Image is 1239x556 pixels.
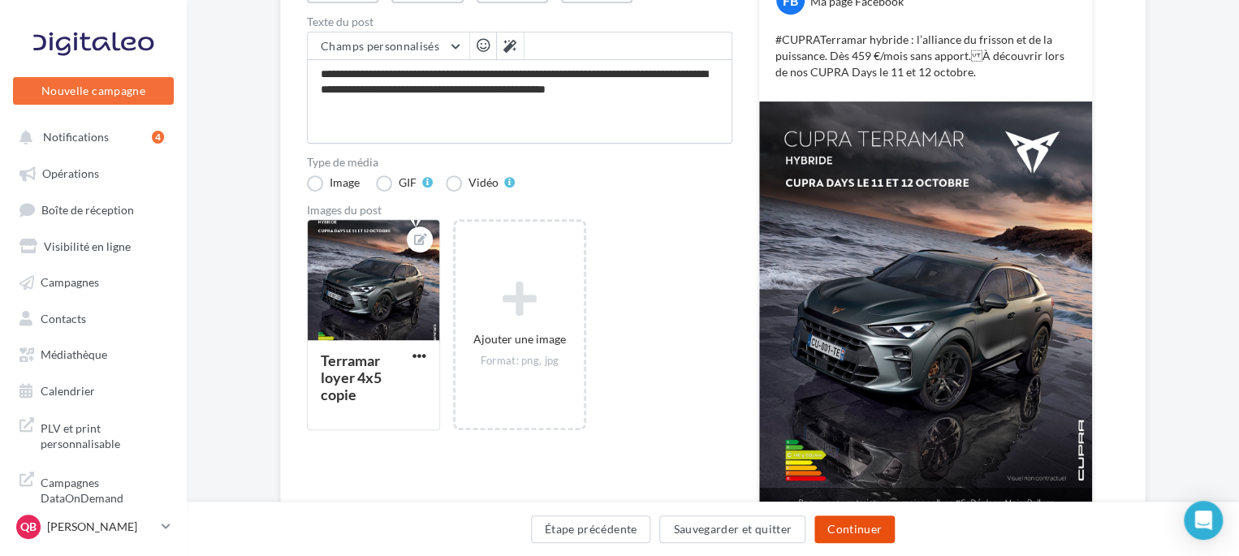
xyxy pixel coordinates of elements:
[44,239,131,252] span: Visibilité en ligne
[10,338,177,368] a: Médiathèque
[20,519,37,535] span: QB
[321,39,439,53] span: Champs personnalisés
[330,177,360,188] div: Image
[10,231,177,260] a: Visibilité en ligne
[307,157,732,168] label: Type de média
[41,275,99,289] span: Campagnes
[468,177,499,188] div: Vidéo
[10,122,171,151] button: Notifications 4
[307,16,732,28] label: Texte du post
[10,157,177,187] a: Opérations
[531,515,651,543] button: Étape précédente
[152,131,164,144] div: 4
[41,347,107,361] span: Médiathèque
[41,383,95,397] span: Calendrier
[10,266,177,295] a: Campagnes
[47,519,155,535] p: [PERSON_NAME]
[10,465,177,513] a: Campagnes DataOnDemand
[659,515,805,543] button: Sauvegarder et quitter
[399,177,417,188] div: GIF
[775,32,1076,80] p: #CUPRATerramar hybride : l’alliance du frisson et de la puissance. Dès 459 €/mois sans apport. À ...
[13,511,174,542] a: QB [PERSON_NAME]
[307,205,732,216] div: Images du post
[10,303,177,332] a: Contacts
[1184,501,1223,540] div: Open Intercom Messenger
[321,351,382,403] div: Terramar loyer 4x5 copie
[10,375,177,404] a: Calendrier
[41,202,134,216] span: Boîte de réception
[10,194,177,224] a: Boîte de réception
[308,32,469,60] button: Champs personnalisés
[42,166,99,180] span: Opérations
[13,77,174,105] button: Nouvelle campagne
[41,417,167,452] span: PLV et print personnalisable
[10,411,177,459] a: PLV et print personnalisable
[43,130,109,144] span: Notifications
[41,472,167,506] span: Campagnes DataOnDemand
[814,515,895,543] button: Continuer
[41,311,86,325] span: Contacts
